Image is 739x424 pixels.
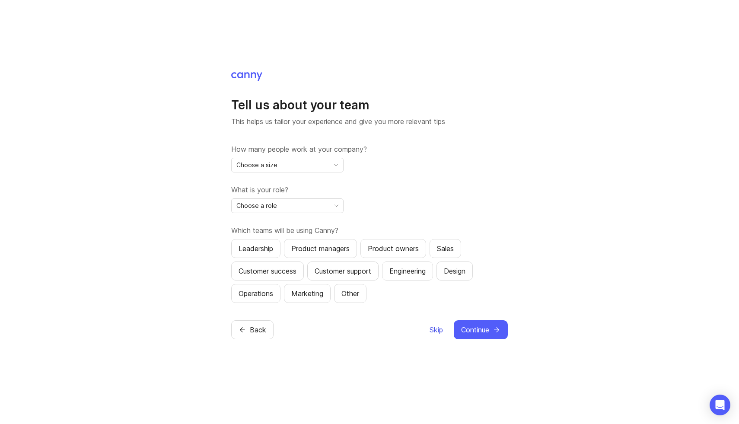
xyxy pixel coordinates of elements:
[315,266,371,276] div: Customer support
[444,266,465,276] div: Design
[231,158,344,172] div: toggle menu
[429,320,443,339] button: Skip
[231,185,508,195] label: What is your role?
[341,288,359,299] div: Other
[284,284,331,303] button: Marketing
[231,97,508,113] h1: Tell us about your team
[454,320,508,339] button: Continue
[382,261,433,281] button: Engineering
[437,243,454,254] div: Sales
[334,284,366,303] button: Other
[368,243,419,254] div: Product owners
[291,288,323,299] div: Marketing
[239,288,273,299] div: Operations
[231,261,304,281] button: Customer success
[291,243,350,254] div: Product managers
[231,144,508,154] label: How many people work at your company?
[250,325,266,335] span: Back
[231,225,508,236] label: Which teams will be using Canny?
[284,239,357,258] button: Product managers
[461,325,489,335] span: Continue
[710,395,730,415] div: Open Intercom Messenger
[307,261,379,281] button: Customer support
[430,239,461,258] button: Sales
[329,202,343,209] svg: toggle icon
[239,243,273,254] div: Leadership
[231,72,262,81] img: Canny Home
[236,201,277,210] span: Choose a role
[231,116,508,127] p: This helps us tailor your experience and give you more relevant tips
[236,160,277,170] span: Choose a size
[231,320,274,339] button: Back
[430,325,443,335] span: Skip
[231,284,280,303] button: Operations
[231,198,344,213] div: toggle menu
[360,239,426,258] button: Product owners
[329,162,343,169] svg: toggle icon
[389,266,426,276] div: Engineering
[239,266,296,276] div: Customer success
[231,239,280,258] button: Leadership
[436,261,473,281] button: Design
